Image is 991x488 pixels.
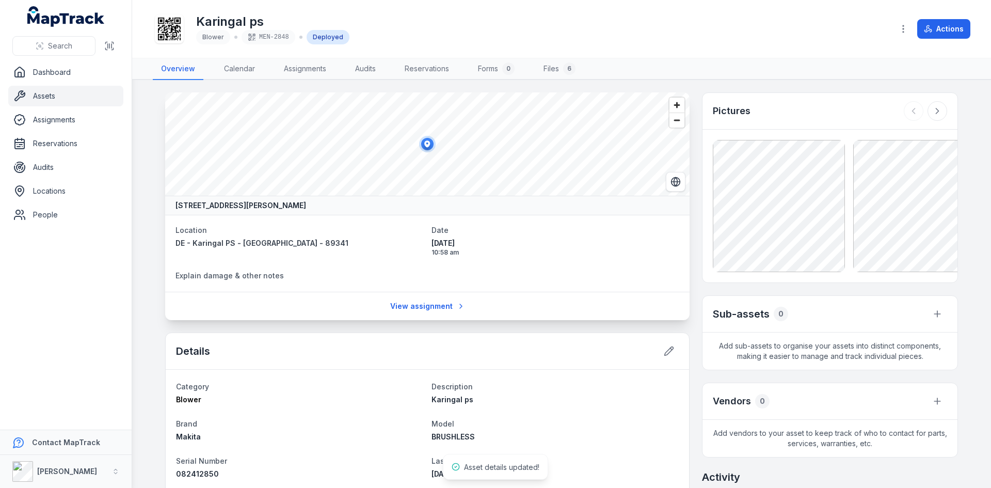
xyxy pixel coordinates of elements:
[27,6,105,27] a: MapTrack
[431,456,507,465] span: Last Test & Tag Date
[12,36,95,56] button: Search
[431,248,679,257] span: 10:58 am
[431,469,455,478] span: [DATE]
[175,271,284,280] span: Explain damage & other notes
[431,419,454,428] span: Model
[307,30,349,44] div: Deployed
[431,226,449,234] span: Date
[276,58,334,80] a: Assignments
[383,296,472,316] a: View assignment
[702,470,740,484] h2: Activity
[153,58,203,80] a: Overview
[175,238,423,248] a: DE - Karingal PS - [GEOGRAPHIC_DATA] - 89341
[8,109,123,130] a: Assignments
[176,469,219,478] span: 082412850
[196,13,349,30] h1: Karingal ps
[175,200,306,211] strong: [STREET_ADDRESS][PERSON_NAME]
[175,226,207,234] span: Location
[8,62,123,83] a: Dashboard
[176,382,209,391] span: Category
[8,181,123,201] a: Locations
[431,432,475,441] span: BRUSHLESS
[165,92,690,196] canvas: Map
[176,344,210,358] h2: Details
[666,172,685,192] button: Switch to Satellite View
[702,333,957,370] span: Add sub-assets to organise your assets into distinct components, making it easier to manage and t...
[8,204,123,225] a: People
[713,104,750,118] h3: Pictures
[917,19,970,39] button: Actions
[396,58,457,80] a: Reservations
[48,41,72,51] span: Search
[713,394,751,408] h3: Vendors
[202,33,224,41] span: Blower
[176,456,227,465] span: Serial Number
[175,239,348,247] span: DE - Karingal PS - [GEOGRAPHIC_DATA] - 89341
[502,62,515,75] div: 0
[755,394,770,408] div: 0
[713,307,770,321] h2: Sub-assets
[8,133,123,154] a: Reservations
[8,86,123,106] a: Assets
[431,238,679,257] time: 6/12/2025, 10:58:45 AM
[431,382,473,391] span: Description
[32,438,100,447] strong: Contact MapTrack
[702,420,957,457] span: Add vendors to your asset to keep track of who to contact for parts, services, warranties, etc.
[347,58,384,80] a: Audits
[774,307,788,321] div: 0
[242,30,295,44] div: MEN-2848
[431,469,455,478] time: 9/10/2025, 11:25:00 AM
[464,463,539,471] span: Asset details updated!
[176,432,201,441] span: Makita
[669,98,684,113] button: Zoom in
[37,467,97,476] strong: [PERSON_NAME]
[535,58,584,80] a: Files6
[431,395,473,404] span: Karingal ps
[470,58,523,80] a: Forms0
[431,238,679,248] span: [DATE]
[216,58,263,80] a: Calendar
[8,157,123,178] a: Audits
[176,395,201,404] span: Blower
[563,62,576,75] div: 6
[176,419,197,428] span: Brand
[669,113,684,128] button: Zoom out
